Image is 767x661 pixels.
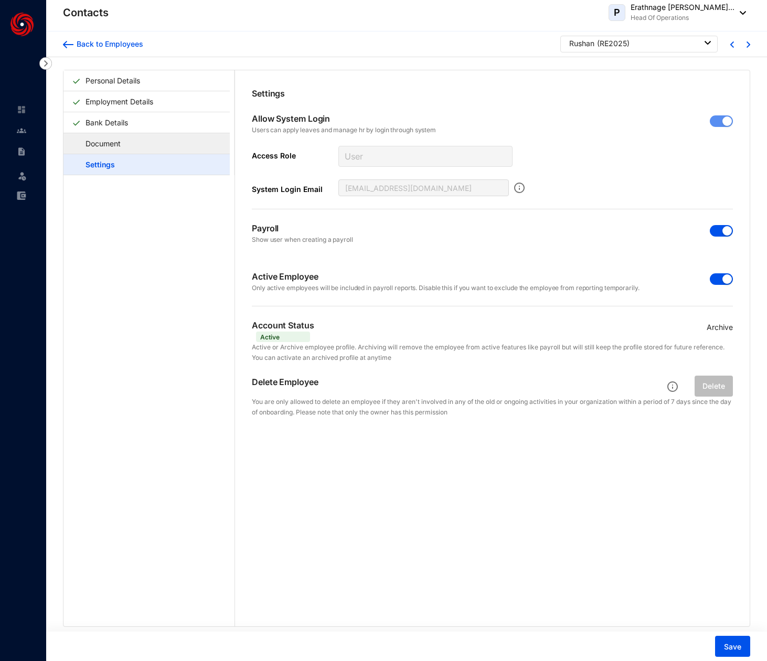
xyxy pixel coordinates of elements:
span: Save [724,642,741,652]
img: info.ad751165ce926853d1d36026adaaebbf.svg [667,381,678,392]
a: Personal Details [81,70,144,91]
p: Archive [707,322,733,333]
p: Account Status [252,319,314,342]
img: people-unselected.118708e94b43a90eceab.svg [17,126,26,135]
p: Settings [252,87,733,100]
img: arrow-backward-blue.96c47016eac47e06211658234db6edf5.svg [63,41,73,48]
p: Contacts [63,5,109,20]
img: dropdown-black.8e83cc76930a90b1a4fdb6d089b7bf3a.svg [705,41,711,45]
li: Expenses [8,185,34,206]
li: Contacts [8,120,34,141]
p: Only active employees will be included in payroll reports. Disable this if you want to exclude th... [252,283,640,293]
p: Payroll [252,222,353,245]
button: Delete [695,376,733,397]
img: dropdown-black.8e83cc76930a90b1a4fdb6d089b7bf3a.svg [734,11,746,15]
a: Back to Employees [63,39,143,49]
p: Active [260,332,279,342]
li: Contracts [8,141,34,162]
img: info.ad751165ce926853d1d36026adaaebbf.svg [514,179,525,196]
div: Back to Employees [73,39,143,49]
img: chevron-right-blue.16c49ba0fe93ddb13f341d83a2dbca89.svg [747,41,750,48]
img: logo [10,13,34,36]
img: contract-unselected.99e2b2107c0a7dd48938.svg [17,147,26,156]
label: System Login Email [252,179,338,196]
a: Bank Details [81,112,132,133]
p: Erathnage [PERSON_NAME]... [631,2,734,13]
img: leave-unselected.2934df6273408c3f84d9.svg [17,170,27,181]
p: Users can apply leaves and manage hr by login through system [252,125,436,146]
img: expense-unselected.2edcf0507c847f3e9e96.svg [17,191,26,200]
p: Show user when creating a payroll [252,234,353,245]
p: Active or Archive employee profile. Archiving will remove the employee from active features like ... [252,342,733,363]
span: P [614,8,620,17]
p: Head Of Operations [631,13,734,23]
img: chevron-left-blue.0fda5800d0a05439ff8ddef8047136d5.svg [730,41,734,48]
img: nav-icon-right.af6afadce00d159da59955279c43614e.svg [39,57,52,70]
input: System Login Email [338,179,509,196]
a: Employment Details [81,91,157,112]
div: Rushan [569,38,594,49]
label: Access Role [252,146,338,163]
button: Save [715,636,750,657]
p: Delete Employee [252,376,318,397]
p: Allow System Login [252,112,436,146]
p: Active Employee [252,270,640,293]
p: ( RE2025 ) [597,38,630,49]
p: You are only allowed to delete an employee if they aren't involved in any of the old or ongoing a... [252,397,733,418]
a: Document [72,133,124,154]
a: Settings [72,154,119,175]
img: home-unselected.a29eae3204392db15eaf.svg [17,105,26,114]
li: Home [8,99,34,120]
